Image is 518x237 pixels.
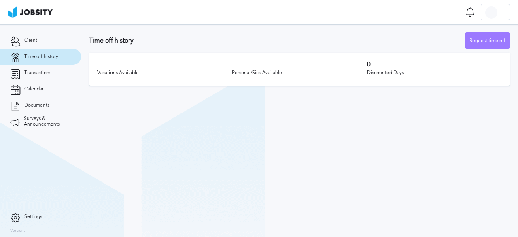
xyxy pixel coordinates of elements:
[232,70,367,76] div: Personal/Sick Available
[97,70,232,76] div: Vacations Available
[24,102,49,108] span: Documents
[24,86,44,92] span: Calendar
[24,214,42,220] span: Settings
[367,61,502,68] h3: 0
[465,32,510,49] button: Request time off
[465,33,510,49] div: Request time off
[8,6,53,18] img: ab4bad089aa723f57921c736e9817d99.png
[367,70,502,76] div: Discounted Days
[24,116,71,127] span: Surveys & Announcements
[10,228,25,233] label: Version:
[24,38,37,43] span: Client
[24,54,58,60] span: Time off history
[24,70,51,76] span: Transactions
[89,37,465,44] h3: Time off history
